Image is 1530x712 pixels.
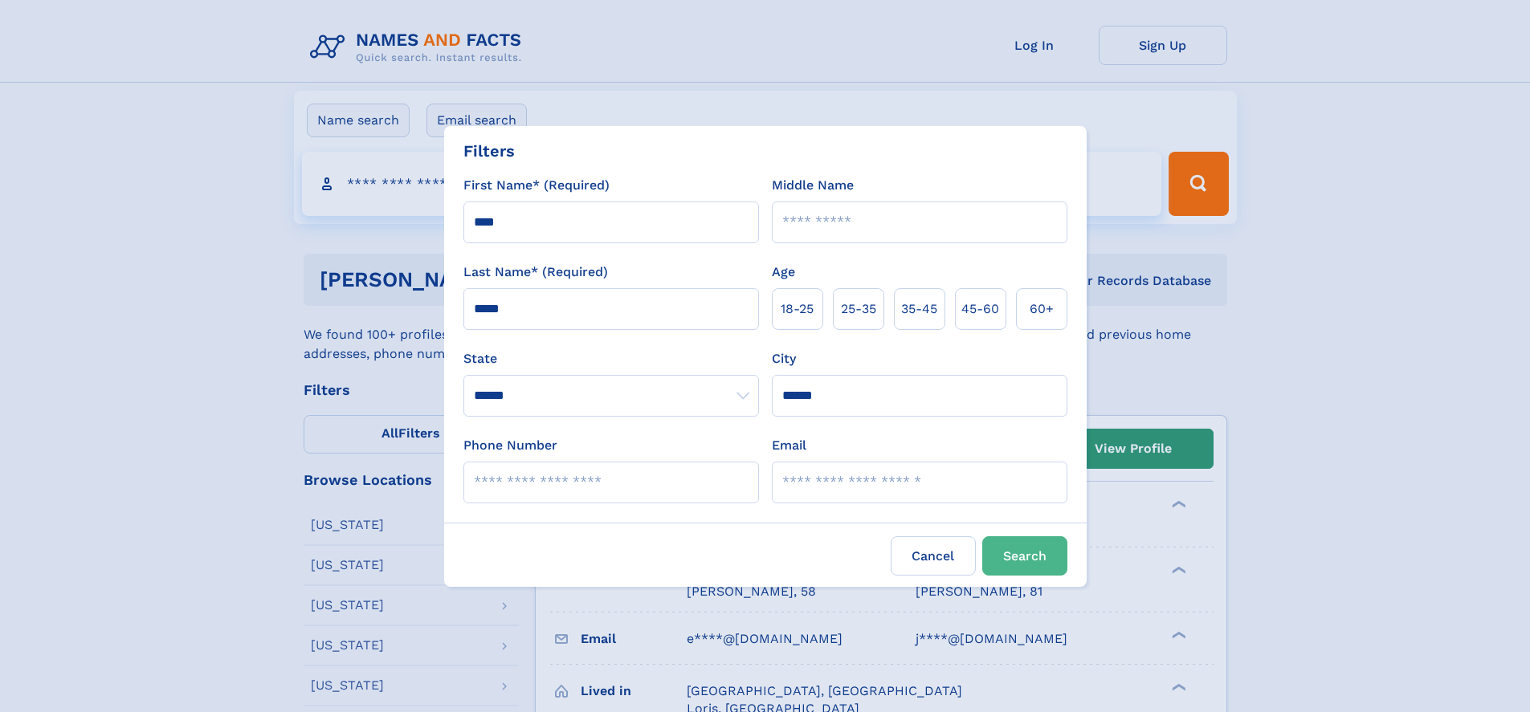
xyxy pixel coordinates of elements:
div: Filters [463,139,515,163]
label: City [772,349,796,368]
span: 25‑35 [841,299,876,319]
span: 18‑25 [781,299,814,319]
span: 45‑60 [961,299,999,319]
label: Email [772,436,806,455]
button: Search [982,536,1067,576]
label: Age [772,262,795,282]
label: Cancel [891,536,976,576]
label: State [463,349,759,368]
label: First Name* (Required) [463,176,610,195]
span: 60+ [1030,299,1054,319]
span: 35‑45 [901,299,937,319]
label: Phone Number [463,436,557,455]
label: Middle Name [772,176,854,195]
label: Last Name* (Required) [463,262,608,282]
